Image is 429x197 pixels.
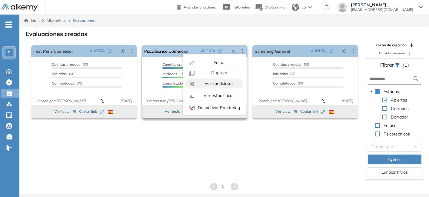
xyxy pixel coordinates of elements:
span: Estados [384,89,399,94]
button: Ver tests [54,108,76,115]
span: Onboarding [264,5,284,9]
span: Psicotécnicos [382,130,411,138]
span: Creado por: [PERSON_NAME] [34,98,88,104]
span: [PERSON_NAME] [351,2,413,7]
img: arrow [308,6,312,8]
button: Onboarding [255,1,284,14]
span: Borrador [391,114,408,120]
span: Actividad reciente [379,51,405,55]
button: Limpiar filtros [368,167,421,177]
span: Estados [382,88,400,95]
span: 0/0 [52,62,88,67]
span: Iniciadas [273,72,288,76]
button: Editar [185,58,243,67]
span: Aplicar [388,156,401,163]
button: Duplicar [185,70,243,76]
span: En uso [382,122,398,129]
span: Cuentas creadas [52,62,80,67]
a: Test Perfil Comercial [34,45,72,57]
span: ABIERTA [311,48,326,54]
span: caret-down [370,90,373,93]
span: 0/0 [273,62,309,67]
button: Copiar link [300,108,325,115]
a: Agendar una demo [177,3,216,10]
span: Limpiar filtros [381,169,408,175]
span: 0/0 [273,72,295,76]
span: En uso [384,123,397,128]
span: Completados [162,81,185,85]
span: Psicotécnicos [384,131,410,137]
span: Tutoriales [233,5,250,9]
span: ABIERTA [90,48,105,54]
span: Evaluaciones [73,18,95,23]
a: Screening General [255,45,290,57]
span: check-circle [108,49,111,53]
span: Cerradas [391,106,409,111]
span: Creado por: [PERSON_NAME] [255,98,309,104]
span: ES [301,5,306,10]
button: pushpin [227,46,240,56]
span: 1/3 [162,72,185,76]
span: ABIERTA [200,48,215,54]
a: Psicotécnico Comercial [144,45,188,57]
span: 0/0 [52,81,82,85]
span: [EMAIL_ADDRESS][DOMAIN_NAME] [351,7,413,12]
span: 0/0 [52,72,74,76]
span: 1/3 [162,81,192,85]
button: pushpin [116,46,130,56]
span: Cuentas creadas [273,62,301,67]
span: check-circle [329,49,333,53]
span: Abiertas [390,96,408,104]
span: Fecha de creación [376,42,407,48]
span: 2/3 [162,62,198,67]
span: T [8,50,11,55]
span: Agendar una demo [184,5,216,9]
span: Borrador [390,113,409,121]
span: Completados [273,81,295,85]
button: Ver candidatos [185,78,243,88]
button: Ver tests [165,108,187,115]
span: Ver candidatos [203,81,234,86]
span: 0/0 [273,81,303,85]
span: Copiar link [300,109,325,114]
button: Ver estadísticas [185,91,243,100]
span: Completados [52,81,74,85]
span: 1 [221,183,224,190]
span: Abiertas [391,97,407,103]
span: Ver estadísticas [202,93,234,98]
button: Aplicar [368,155,421,164]
span: Filtrar [380,62,395,68]
img: Logo [1,4,38,12]
i: - [5,24,12,25]
span: pushpin [121,48,125,53]
span: Iniciadas [162,72,177,76]
button: Copiar link [79,108,104,115]
span: Desactivar Proctoring [197,105,240,110]
span: pushpin [231,48,236,53]
span: Copiar link [79,109,104,114]
span: (1) [403,61,409,68]
img: ESP [108,110,113,114]
span: check-circle [218,49,222,53]
img: ESP [329,110,334,114]
button: Desactivar Proctoring [185,103,243,112]
span: Creado por: [PERSON_NAME] [144,98,199,104]
span: Cerradas [390,105,410,112]
span: [DATE] [339,98,356,104]
span: Iniciadas [52,72,67,76]
a: Inicio [24,18,40,23]
span: Editar [212,60,225,65]
span: Alkymetrics [46,18,66,23]
img: world [292,4,299,11]
span: Cuentas creadas [162,62,191,67]
img: search icon [413,75,420,83]
span: pushpin [342,48,346,53]
span: [DATE] [118,98,135,104]
button: pushpin [338,46,351,56]
span: Duplicar [210,70,227,75]
button: Ver tests [275,108,297,115]
h3: Evaluaciones creadas [25,30,87,38]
